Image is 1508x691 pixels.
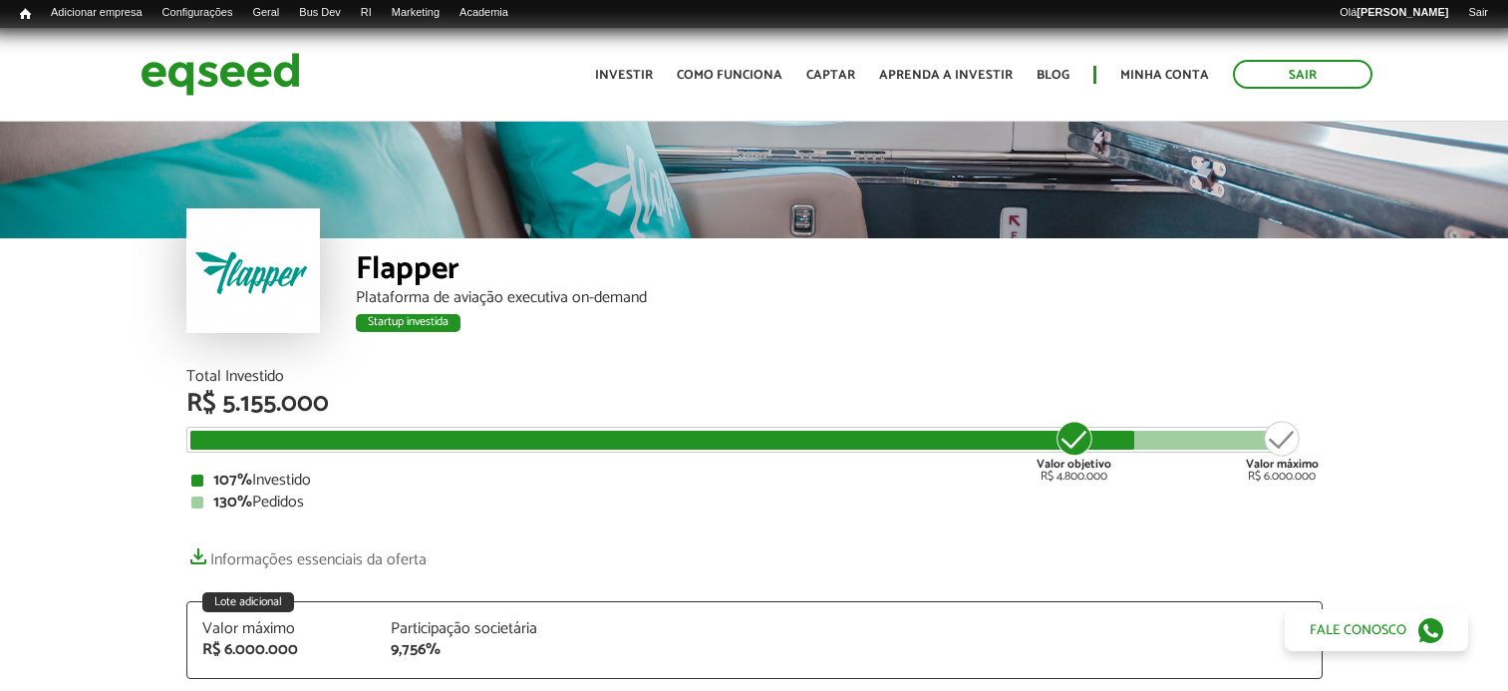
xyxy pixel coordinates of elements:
a: Geral [242,5,289,21]
a: Sair [1458,5,1498,21]
a: Marketing [382,5,450,21]
div: R$ 4.800.000 [1037,419,1111,483]
div: Participação societária [391,621,550,637]
a: Blog [1037,69,1069,82]
div: Lote adicional [202,592,294,612]
a: Sair [1233,60,1372,89]
span: Início [20,7,31,21]
div: Plataforma de aviação executiva on-demand [356,290,1323,306]
a: Início [10,5,41,24]
strong: [PERSON_NAME] [1357,6,1448,18]
a: Fale conosco [1285,609,1468,651]
strong: Valor objetivo [1037,455,1111,474]
a: Olá[PERSON_NAME] [1330,5,1458,21]
div: Startup investida [356,314,460,332]
a: Adicionar empresa [41,5,152,21]
div: Investido [191,473,1318,489]
a: Aprenda a investir [879,69,1013,82]
div: Pedidos [191,495,1318,511]
a: Bus Dev [289,5,351,21]
div: 9,756% [391,642,550,658]
a: Academia [450,5,518,21]
strong: Valor máximo [1246,455,1319,474]
a: Como funciona [677,69,782,82]
div: Total Investido [186,369,1323,385]
div: Valor máximo [202,621,362,637]
a: Captar [806,69,855,82]
a: Investir [595,69,653,82]
div: R$ 5.155.000 [186,391,1323,417]
a: RI [351,5,382,21]
a: Informações essenciais da oferta [186,540,427,568]
img: EqSeed [141,48,300,101]
div: R$ 6.000.000 [202,642,362,658]
strong: 130% [213,489,252,516]
a: Configurações [152,5,243,21]
div: Flapper [356,253,1323,290]
strong: 107% [213,467,252,494]
div: R$ 6.000.000 [1246,419,1319,483]
a: Minha conta [1120,69,1209,82]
